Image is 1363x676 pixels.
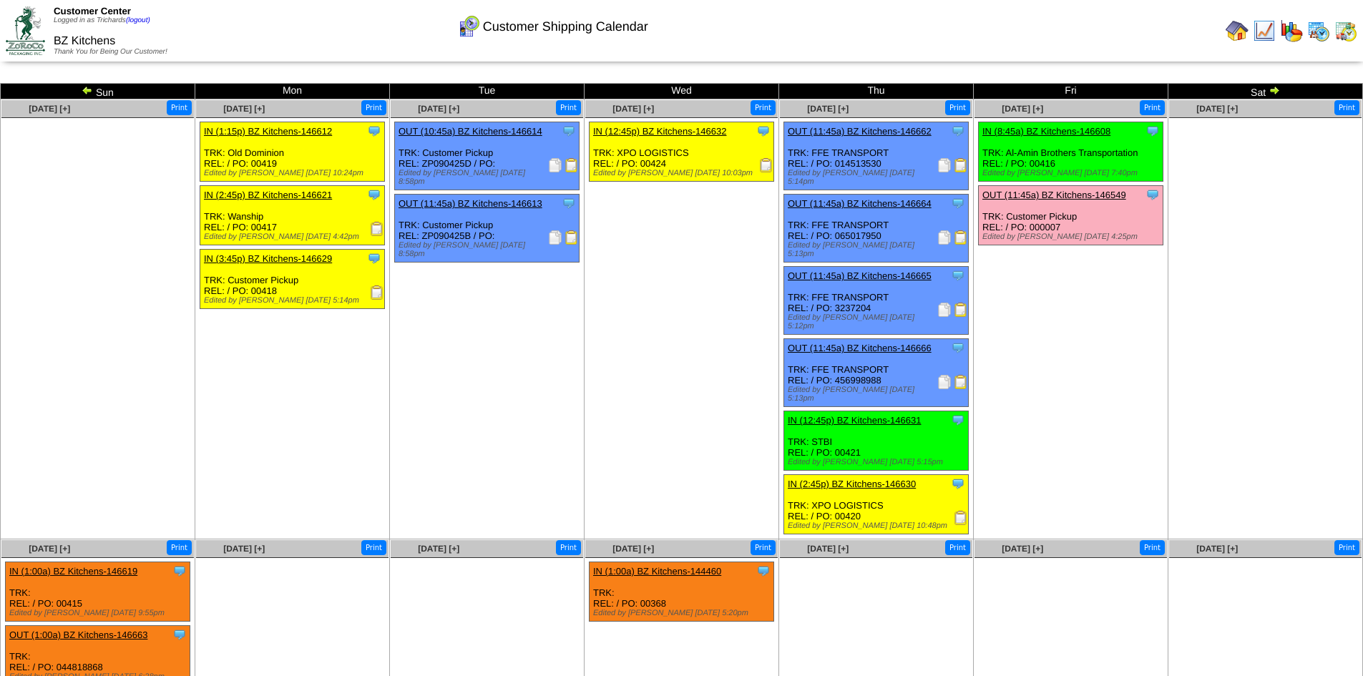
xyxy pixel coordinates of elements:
[399,241,579,258] div: Edited by [PERSON_NAME] [DATE] 8:58pm
[390,84,585,99] td: Tue
[1002,104,1043,114] a: [DATE] [+]
[204,253,332,264] a: IN (3:45p) BZ Kitchens-146629
[954,303,968,317] img: Bill of Lading
[951,476,965,491] img: Tooltip
[1280,19,1303,42] img: graph.gif
[562,196,576,210] img: Tooltip
[367,251,381,265] img: Tooltip
[54,48,167,56] span: Thank You for Being Our Customer!
[370,285,384,300] img: Receiving Document
[954,230,968,245] img: Bill of Lading
[548,158,562,172] img: Packing Slip
[982,190,1126,200] a: OUT (11:45a) BZ Kitchens-146549
[751,540,776,555] button: Print
[548,230,562,245] img: Packing Slip
[399,198,542,209] a: OUT (11:45a) BZ Kitchens-146613
[807,544,849,554] span: [DATE] [+]
[556,100,581,115] button: Print
[751,100,776,115] button: Print
[204,296,384,305] div: Edited by [PERSON_NAME] [DATE] 5:14pm
[167,100,192,115] button: Print
[204,232,384,241] div: Edited by [PERSON_NAME] [DATE] 4:42pm
[54,35,115,47] span: BZ Kitchens
[367,124,381,138] img: Tooltip
[418,544,459,554] span: [DATE] [+]
[788,521,968,530] div: Edited by [PERSON_NAME] [DATE] 10:48pm
[370,222,384,236] img: Receiving Document
[945,540,970,555] button: Print
[565,158,579,172] img: Bill of Lading
[54,6,131,16] span: Customer Center
[945,100,970,115] button: Print
[784,122,969,190] div: TRK: FFE TRANSPORT REL: / PO: 014513530
[1334,19,1357,42] img: calendarinout.gif
[223,104,265,114] a: [DATE] [+]
[974,84,1168,99] td: Fri
[204,126,332,137] a: IN (1:15p) BZ Kitchens-146612
[585,84,779,99] td: Wed
[395,195,580,263] div: TRK: Customer Pickup REL: ZP090425B / PO:
[126,16,150,24] a: (logout)
[784,411,969,471] div: TRK: STBI REL: / PO: 00421
[204,169,384,177] div: Edited by [PERSON_NAME] [DATE] 10:24pm
[82,84,93,96] img: arrowleft.gif
[612,544,654,554] a: [DATE] [+]
[200,250,385,309] div: TRK: Customer Pickup REL: / PO: 00418
[788,343,932,353] a: OUT (11:45a) BZ Kitchens-146666
[982,232,1163,241] div: Edited by [PERSON_NAME] [DATE] 4:25pm
[1269,84,1280,96] img: arrowright.gif
[593,609,773,617] div: Edited by [PERSON_NAME] [DATE] 5:20pm
[788,126,932,137] a: OUT (11:45a) BZ Kitchens-146662
[1140,540,1165,555] button: Print
[593,126,726,137] a: IN (12:45p) BZ Kitchens-146632
[172,627,187,642] img: Tooltip
[779,84,974,99] td: Thu
[395,122,580,190] div: TRK: Customer Pickup REL: ZP090425D / PO:
[788,479,916,489] a: IN (2:45p) BZ Kitchens-146630
[951,196,965,210] img: Tooltip
[1196,104,1238,114] a: [DATE] [+]
[367,187,381,202] img: Tooltip
[6,562,190,622] div: TRK: REL: / PO: 00415
[937,303,952,317] img: Packing Slip
[556,540,581,555] button: Print
[9,566,137,577] a: IN (1:00a) BZ Kitchens-146619
[1196,544,1238,554] a: [DATE] [+]
[590,122,774,182] div: TRK: XPO LOGISTICS REL: / PO: 00424
[562,124,576,138] img: Tooltip
[1145,187,1160,202] img: Tooltip
[418,104,459,114] a: [DATE] [+]
[784,267,969,335] div: TRK: FFE TRANSPORT REL: / PO: 3237204
[200,186,385,245] div: TRK: Wanship REL: / PO: 00417
[951,413,965,427] img: Tooltip
[979,122,1163,182] div: TRK: Al-Amin Brothers Transportation REL: / PO: 00416
[361,540,386,555] button: Print
[1334,100,1359,115] button: Print
[167,540,192,555] button: Print
[6,6,45,54] img: ZoRoCo_Logo(Green%26Foil)%20jpg.webp
[593,566,721,577] a: IN (1:00a) BZ Kitchens-144460
[223,544,265,554] span: [DATE] [+]
[593,169,773,177] div: Edited by [PERSON_NAME] [DATE] 10:03pm
[1,84,195,99] td: Sun
[954,158,968,172] img: Bill of Lading
[1002,544,1043,554] a: [DATE] [+]
[565,230,579,245] img: Bill of Lading
[788,198,932,209] a: OUT (11:45a) BZ Kitchens-146664
[9,609,190,617] div: Edited by [PERSON_NAME] [DATE] 9:55pm
[756,564,771,578] img: Tooltip
[937,375,952,389] img: Packing Slip
[612,104,654,114] a: [DATE] [+]
[9,630,147,640] a: OUT (1:00a) BZ Kitchens-146663
[951,268,965,283] img: Tooltip
[29,104,70,114] a: [DATE] [+]
[807,104,849,114] a: [DATE] [+]
[1145,124,1160,138] img: Tooltip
